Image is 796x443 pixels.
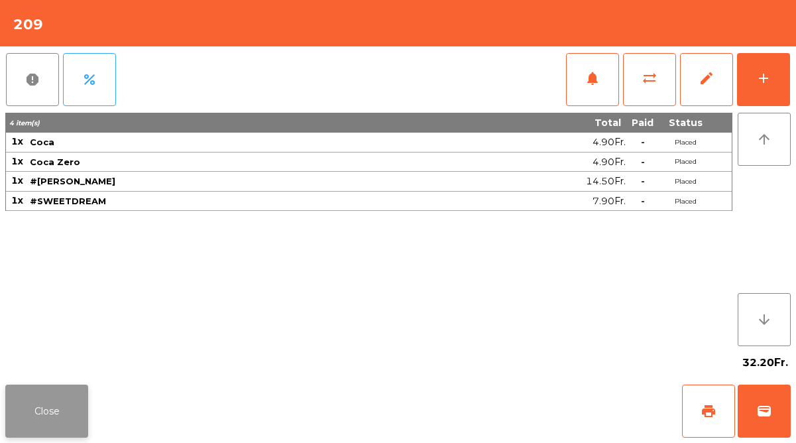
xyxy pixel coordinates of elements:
[659,153,712,172] td: Placed
[626,113,659,133] th: Paid
[593,153,626,171] span: 4.90Fr.
[682,385,735,438] button: print
[9,119,40,127] span: 4 item(s)
[737,53,790,106] button: add
[701,403,716,419] span: print
[641,156,645,168] span: -
[586,172,626,190] span: 14.50Fr.
[11,194,23,206] span: 1x
[585,70,600,86] span: notifications
[30,137,54,147] span: Coca
[5,385,88,438] button: Close
[756,131,772,147] i: arrow_upward
[659,192,712,212] td: Placed
[11,135,23,147] span: 1x
[30,157,80,167] span: Coca Zero
[566,53,619,106] button: notifications
[11,174,23,186] span: 1x
[742,353,788,373] span: 32.20Fr.
[659,133,712,153] td: Placed
[756,312,772,328] i: arrow_downward
[63,53,116,106] button: percent
[641,175,645,187] span: -
[641,195,645,207] span: -
[30,176,115,186] span: #[PERSON_NAME]
[756,70,771,86] div: add
[13,15,43,34] h4: 209
[82,72,97,88] span: percent
[641,136,645,148] span: -
[6,53,59,106] button: report
[738,113,791,166] button: arrow_upward
[738,385,791,438] button: wallet
[436,113,626,133] th: Total
[756,403,772,419] span: wallet
[699,70,714,86] span: edit
[623,53,676,106] button: sync_alt
[659,113,712,133] th: Status
[30,196,106,206] span: #SWEETDREAM
[593,133,626,151] span: 4.90Fr.
[659,172,712,192] td: Placed
[25,72,40,88] span: report
[11,155,23,167] span: 1x
[680,53,733,106] button: edit
[593,192,626,210] span: 7.90Fr.
[738,293,791,346] button: arrow_downward
[642,70,657,86] span: sync_alt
